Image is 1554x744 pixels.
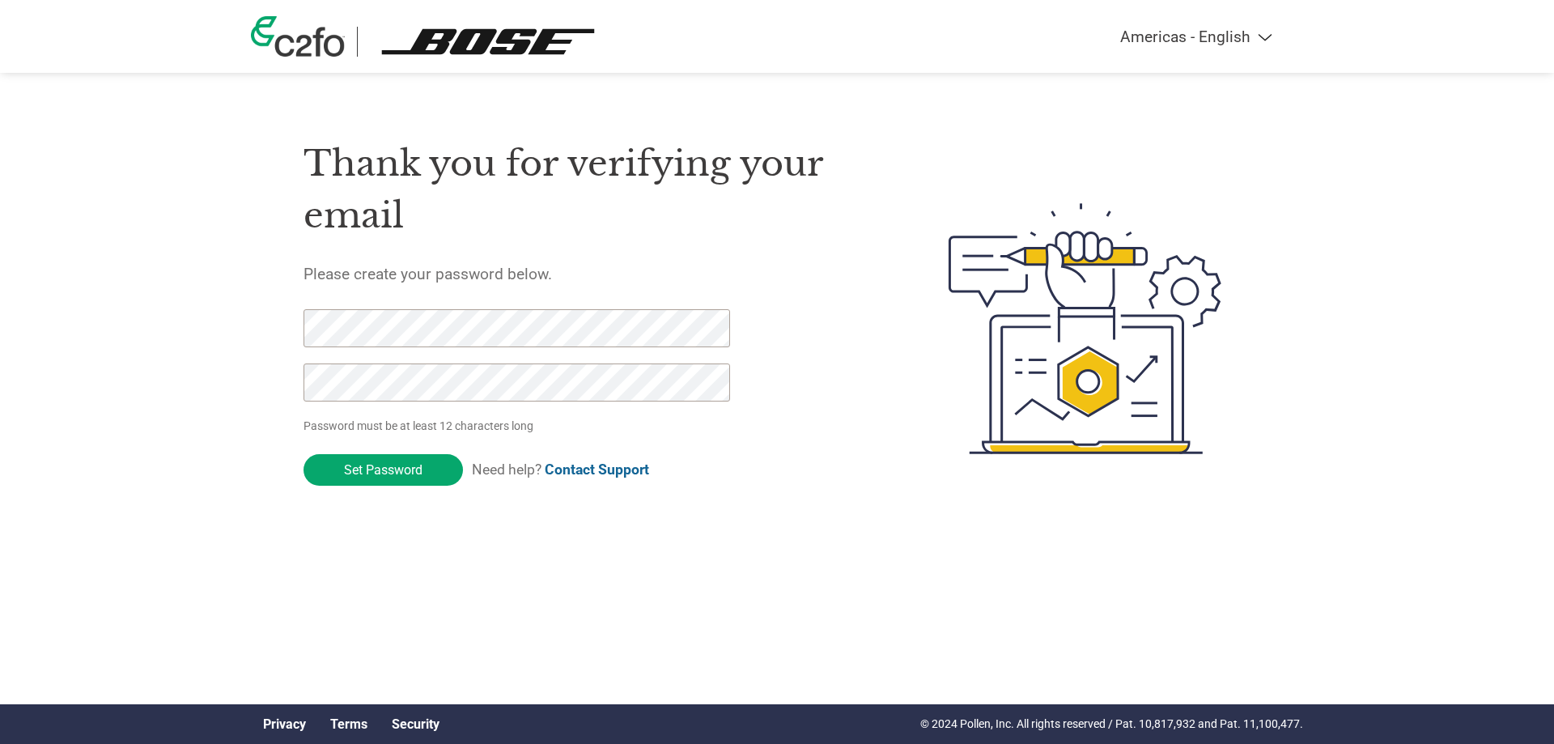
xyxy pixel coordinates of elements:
h1: Thank you for verifying your email [304,138,872,242]
p: © 2024 Pollen, Inc. All rights reserved / Pat. 10,817,932 and Pat. 11,100,477. [920,716,1303,733]
input: Set Password [304,454,463,486]
a: Contact Support [545,461,649,478]
a: Terms [330,716,367,732]
p: Password must be at least 12 characters long [304,418,736,435]
img: Bose [370,27,608,57]
span: Need help? [472,461,649,478]
a: Privacy [263,716,306,732]
img: c2fo logo [251,16,345,57]
h5: Please create your password below. [304,265,872,283]
a: Security [392,716,439,732]
img: create-password [919,114,1251,543]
